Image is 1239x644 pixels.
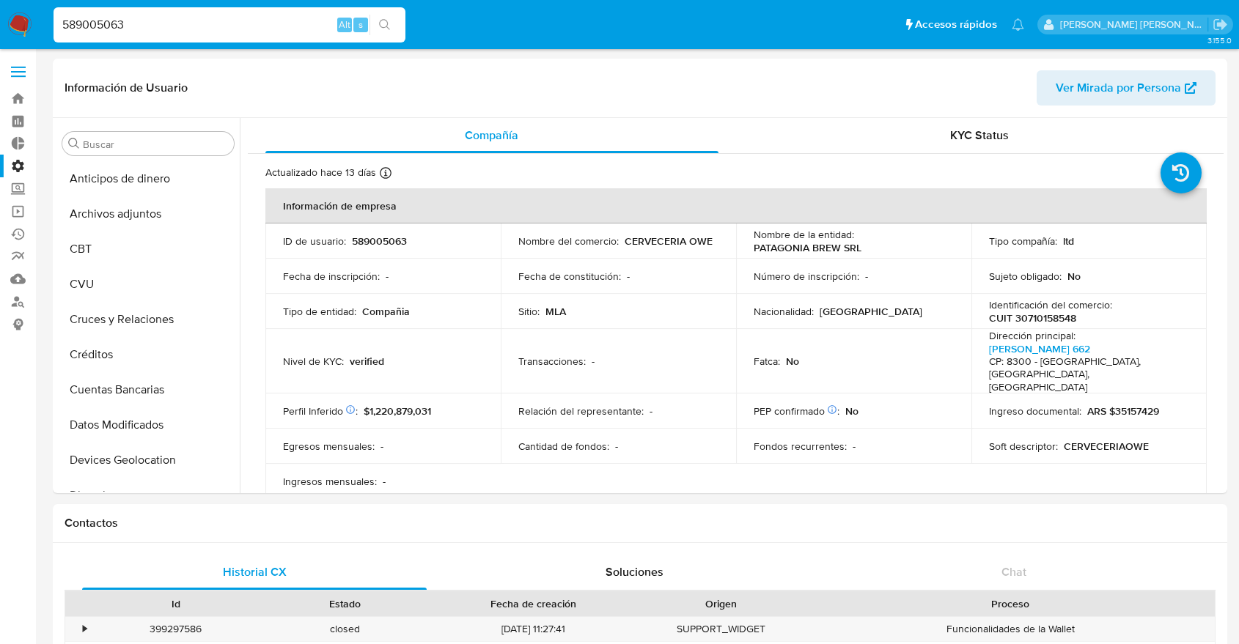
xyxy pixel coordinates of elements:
button: search-icon [370,15,400,35]
span: Chat [1001,563,1026,580]
button: Datos Modificados [56,407,240,443]
p: Soft descriptor : [989,440,1058,453]
button: Devices Geolocation [56,443,240,478]
a: Salir [1213,17,1228,32]
p: - [865,270,868,283]
button: Anticipos de dinero [56,161,240,196]
div: closed [260,617,430,641]
p: PATAGONIA BREW SRL [754,241,861,254]
p: - [386,270,389,283]
p: Ingreso documental : [989,404,1081,418]
p: Perfil Inferido : [283,404,358,418]
p: Transacciones : [518,355,586,368]
div: [DATE] 11:27:41 [430,617,636,641]
p: CERVECERIAOWE [1064,440,1149,453]
p: ltd [1063,234,1074,248]
div: Id [101,596,250,611]
p: Identificación del comercio : [989,298,1112,311]
span: Soluciones [606,563,663,580]
button: Buscar [68,138,80,149]
input: Buscar [83,138,228,151]
p: Relación del representante : [518,404,644,418]
div: Origen [647,596,795,611]
th: Información de empresa [265,188,1207,223]
p: Tipo de entidad : [283,305,356,318]
button: Créditos [56,337,240,372]
p: Tipo compañía : [989,234,1057,248]
p: PEP confirmado : [754,404,839,418]
button: Cruces y Relaciones [56,302,240,337]
p: Actualizado hace 13 días [265,166,376,179]
p: ID de usuario : [283,234,346,248]
p: verified [350,355,384,368]
p: CUIT 30710158548 [989,311,1076,325]
p: Sujeto obligado : [989,270,1062,283]
p: - [592,355,595,368]
p: - [627,270,630,283]
button: Archivos adjuntos [56,196,240,232]
p: Nacionalidad : [754,305,814,318]
p: No [786,355,799,368]
div: Funcionalidades de la Wallet [806,617,1215,641]
p: CERVECERIA OWE [625,234,713,248]
span: s [359,18,363,32]
p: ARS $35157429 [1087,404,1159,418]
div: Fecha de creación [440,596,626,611]
p: Cantidad de fondos : [518,440,609,453]
a: Notificaciones [1012,18,1024,31]
p: Fondos recurrentes : [754,440,847,453]
p: - [650,404,652,418]
p: - [615,440,618,453]
span: KYC Status [950,127,1009,144]
h1: Información de Usuario [65,81,188,95]
p: Nombre del comercio : [518,234,619,248]
p: Egresos mensuales : [283,440,375,453]
p: MLA [545,305,566,318]
p: - [853,440,856,453]
div: • [83,622,87,636]
div: SUPPORT_WIDGET [636,617,806,641]
p: Sitio : [518,305,540,318]
button: Ver Mirada por Persona [1037,70,1216,106]
span: Compañía [465,127,518,144]
h4: CP: 8300 - [GEOGRAPHIC_DATA], [GEOGRAPHIC_DATA], [GEOGRAPHIC_DATA] [989,355,1183,394]
p: Número de inscripción : [754,270,859,283]
p: Ingresos mensuales : [283,475,377,488]
span: Alt [339,18,350,32]
p: - [383,475,386,488]
button: Direcciones [56,478,240,513]
div: Proceso [816,596,1205,611]
span: $1,220,879,031 [364,404,431,418]
p: Nivel de KYC : [283,355,344,368]
span: Accesos rápidos [915,17,997,32]
p: mercedes.medrano@mercadolibre.com [1060,18,1208,32]
p: 589005063 [352,234,407,248]
button: CVU [56,267,240,302]
div: Estado [271,596,419,611]
h1: Contactos [65,516,1216,530]
a: [PERSON_NAME] 662 [989,341,1090,356]
button: CBT [56,232,240,267]
span: Ver Mirada por Persona [1056,70,1181,106]
input: Buscar usuario o caso... [54,15,405,34]
p: Fecha de inscripción : [283,270,380,283]
p: - [380,440,383,453]
button: Cuentas Bancarias [56,372,240,407]
p: Fecha de constitución : [518,270,621,283]
p: Nombre de la entidad : [754,228,854,241]
span: Historial CX [223,563,287,580]
p: No [845,404,859,418]
p: [GEOGRAPHIC_DATA] [820,305,922,318]
p: No [1067,270,1081,283]
p: Compañia [362,305,410,318]
p: Dirección principal : [989,329,1076,342]
div: 399297586 [91,617,260,641]
p: Fatca : [754,355,780,368]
